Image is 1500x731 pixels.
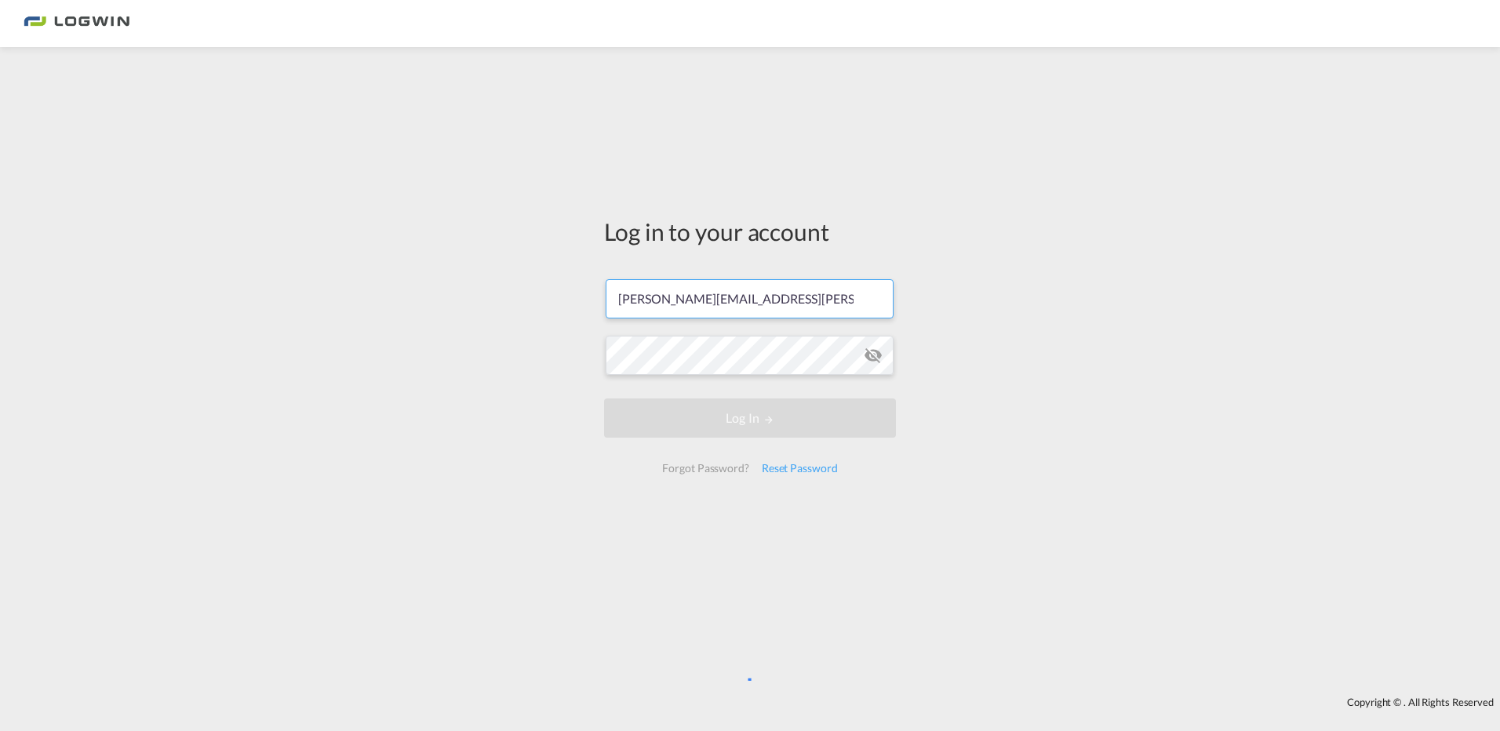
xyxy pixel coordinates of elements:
[755,454,844,482] div: Reset Password
[606,279,894,318] input: Enter email/phone number
[864,346,883,365] md-icon: icon-eye-off
[604,215,896,248] div: Log in to your account
[24,6,129,42] img: 2761ae10d95411efa20a1f5e0282d2d7.png
[604,398,896,438] button: LOGIN
[656,454,755,482] div: Forgot Password?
